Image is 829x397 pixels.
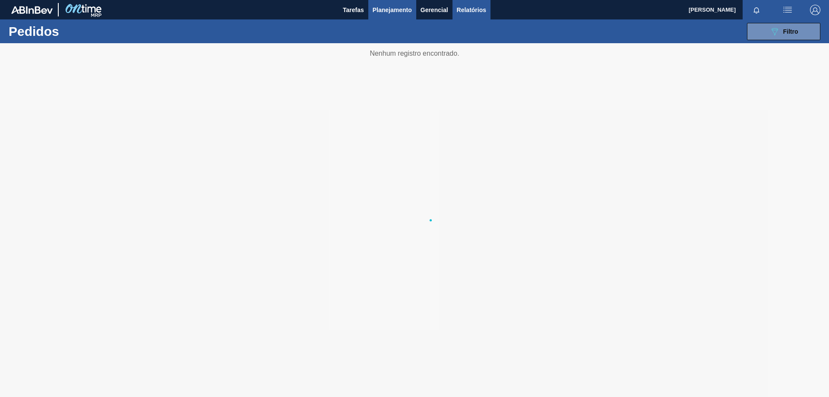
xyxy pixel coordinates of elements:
[11,6,53,14] img: TNhmsLtSVTkK8tSr43FrP2fwEKptu5GPRR3wAAAABJRU5ErkJggg==
[343,5,364,15] span: Tarefas
[810,5,820,15] img: Logout
[373,5,412,15] span: Planejamento
[783,28,798,35] span: Filtro
[747,23,820,40] button: Filtro
[457,5,486,15] span: Relatórios
[9,26,138,36] h1: Pedidos
[743,4,770,16] button: Notificações
[421,5,448,15] span: Gerencial
[782,5,793,15] img: userActions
